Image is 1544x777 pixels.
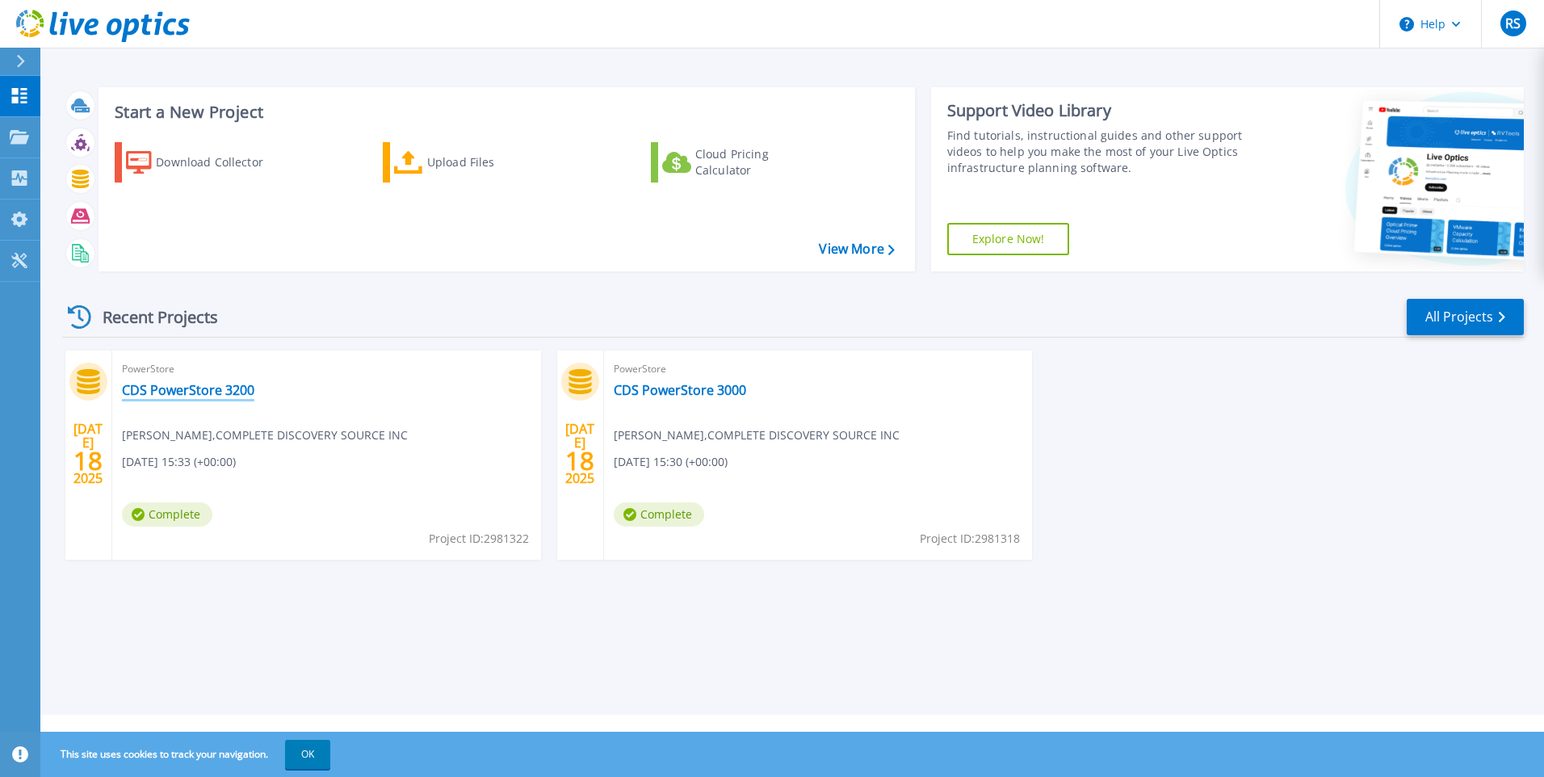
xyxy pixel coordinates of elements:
a: Explore Now! [947,223,1070,255]
a: Download Collector [115,142,295,183]
span: Project ID: 2981318 [920,530,1020,548]
div: Recent Projects [62,297,240,337]
a: View More [819,241,894,257]
span: 18 [565,454,594,468]
span: PowerStore [122,360,531,378]
div: Download Collector [156,146,285,178]
button: OK [285,740,330,769]
div: [DATE] 2025 [73,424,103,483]
a: All Projects [1407,299,1524,335]
span: [PERSON_NAME] , COMPLETE DISCOVERY SOURCE INC [122,426,408,444]
div: Cloud Pricing Calculator [695,146,824,178]
h3: Start a New Project [115,103,894,121]
span: RS [1505,17,1521,30]
div: Support Video Library [947,100,1249,121]
div: Upload Files [427,146,556,178]
span: PowerStore [614,360,1023,378]
span: Complete [122,502,212,527]
a: Upload Files [383,142,563,183]
div: Find tutorials, instructional guides and other support videos to help you make the most of your L... [947,128,1249,176]
a: Cloud Pricing Calculator [651,142,831,183]
a: CDS PowerStore 3200 [122,382,254,398]
span: 18 [73,454,103,468]
div: [DATE] 2025 [564,424,595,483]
span: [DATE] 15:33 (+00:00) [122,453,236,471]
span: Project ID: 2981322 [429,530,529,548]
span: Complete [614,502,704,527]
span: This site uses cookies to track your navigation. [44,740,330,769]
span: [PERSON_NAME] , COMPLETE DISCOVERY SOURCE INC [614,426,900,444]
span: [DATE] 15:30 (+00:00) [614,453,728,471]
a: CDS PowerStore 3000 [614,382,746,398]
